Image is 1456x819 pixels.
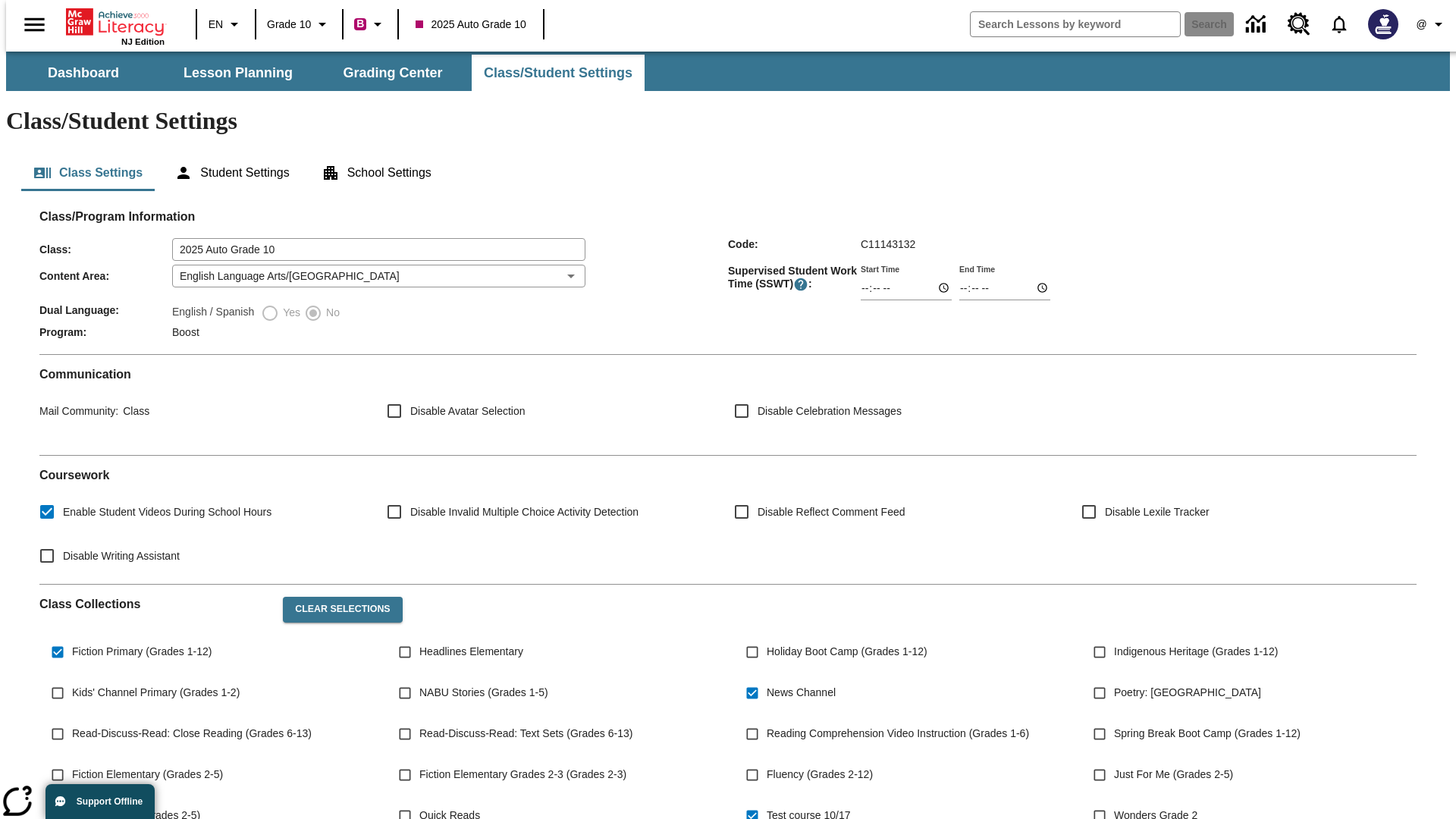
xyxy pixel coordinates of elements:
[317,55,469,91] button: Grading Center
[172,265,585,287] div: English Language Arts/[GEOGRAPHIC_DATA]
[767,685,836,701] span: News Channel
[72,767,223,783] span: Fiction Elementary (Grades 2-5)
[66,7,165,37] a: Home
[1319,5,1359,44] a: Notifications
[39,304,172,316] span: Dual Language :
[6,52,1450,91] div: SubNavbar
[6,107,1450,135] h1: Class/Student Settings
[472,55,645,91] button: Class/Student Settings
[209,17,223,33] span: EN
[419,726,632,742] span: Read-Discuss-Read: Text Sets (Grades 6-13)
[172,304,254,322] label: English / Spanish
[309,155,444,191] button: School Settings
[1407,11,1456,38] button: Profile/Settings
[793,277,808,292] button: Supervised Student Work Time is the timeframe when students can take LevelSet and when lessons ar...
[39,209,1417,224] h2: Class/Program Information
[758,504,905,520] span: Disable Reflect Comment Feed
[1237,4,1279,45] a: Data Center
[1114,644,1278,660] span: Indigenous Heritage (Grades 1-12)
[21,155,1435,191] div: Class/Student Settings
[72,644,212,660] span: Fiction Primary (Grades 1-12)
[202,11,250,38] button: Language: EN, Select a language
[861,238,915,250] span: C11143132
[77,796,143,807] span: Support Offline
[484,64,632,82] span: Class/Student Settings
[283,597,402,623] button: Clear Selections
[419,644,523,660] span: Headlines Elementary
[1368,9,1398,39] img: Avatar
[410,504,639,520] span: Disable Invalid Multiple Choice Activity Detection
[172,238,585,261] input: Class
[121,37,165,46] span: NJ Edition
[261,11,337,38] button: Grade: Grade 10, Select a grade
[6,55,646,91] div: SubNavbar
[45,784,155,819] button: Support Offline
[39,367,1417,381] h2: Communication
[39,597,271,611] h2: Class Collections
[66,5,165,46] div: Home
[12,2,57,47] button: Open side menu
[184,64,293,82] span: Lesson Planning
[1105,504,1210,520] span: Disable Lexile Tracker
[39,405,118,417] span: Mail Community :
[279,305,300,321] span: Yes
[39,243,172,256] span: Class :
[39,224,1417,342] div: Class/Program Information
[416,17,526,33] span: 2025 Auto Grade 10
[1114,685,1261,701] span: Poetry: [GEOGRAPHIC_DATA]
[72,685,240,701] span: Kids' Channel Primary (Grades 1-2)
[767,726,1029,742] span: Reading Comprehension Video Instruction (Grades 1-6)
[1279,4,1319,45] a: Resource Center, Will open in new tab
[410,403,526,419] span: Disable Avatar Selection
[971,12,1180,36] input: search field
[172,326,199,338] span: Boost
[162,155,301,191] button: Student Settings
[21,155,155,191] button: Class Settings
[1114,726,1301,742] span: Spring Break Boot Camp (Grades 1-12)
[959,263,995,275] label: End Time
[728,265,861,292] span: Supervised Student Work Time (SSWT) :
[1114,767,1233,783] span: Just For Me (Grades 2-5)
[356,14,364,33] span: B
[767,644,927,660] span: Holiday Boot Camp (Grades 1-12)
[8,55,159,91] button: Dashboard
[728,238,861,250] span: Code :
[419,767,626,783] span: Fiction Elementary Grades 2-3 (Grades 2-3)
[267,17,311,33] span: Grade 10
[39,367,1417,443] div: Communication
[767,767,873,783] span: Fluency (Grades 2-12)
[758,403,902,419] span: Disable Celebration Messages
[322,305,340,321] span: No
[63,548,180,564] span: Disable Writing Assistant
[1416,17,1426,33] span: @
[63,504,271,520] span: Enable Student Videos During School Hours
[39,468,1417,482] h2: Course work
[39,270,172,282] span: Content Area :
[39,326,172,338] span: Program :
[162,55,314,91] button: Lesson Planning
[118,405,149,417] span: Class
[1359,5,1407,44] button: Select a new avatar
[39,468,1417,572] div: Coursework
[348,11,393,38] button: Boost Class color is violet red. Change class color
[861,263,899,275] label: Start Time
[343,64,442,82] span: Grading Center
[48,64,119,82] span: Dashboard
[419,685,548,701] span: NABU Stories (Grades 1-5)
[72,726,312,742] span: Read-Discuss-Read: Close Reading (Grades 6-13)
